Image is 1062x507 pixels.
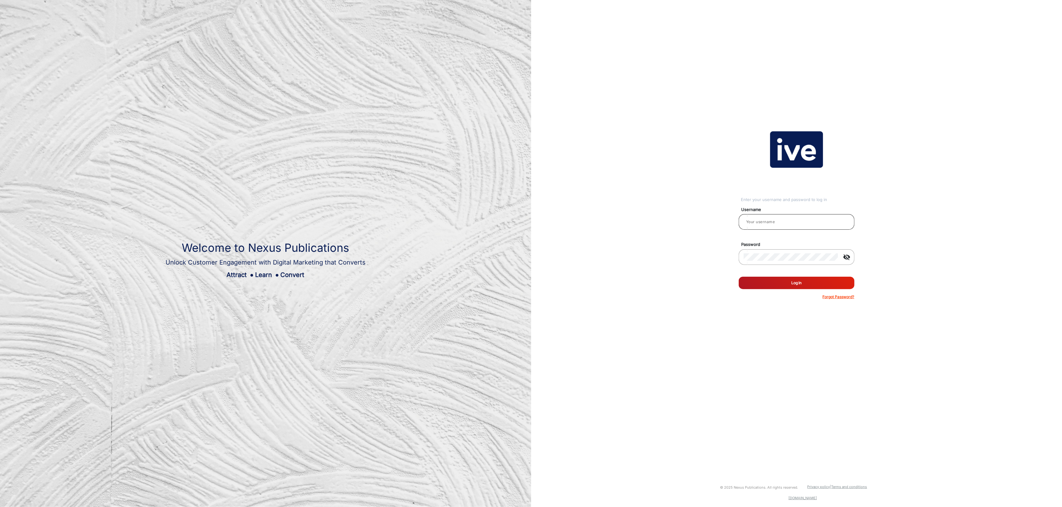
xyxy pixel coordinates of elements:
img: vmg-logo [770,131,823,168]
div: Enter your username and password to log in [741,197,854,203]
p: Forgot Password? [823,294,854,300]
mat-label: Username [737,207,862,213]
button: Log In [739,277,854,289]
mat-label: Password [737,242,862,248]
a: Privacy policy [807,485,830,489]
a: [DOMAIN_NAME] [788,496,817,500]
h1: Welcome to Nexus Publications [166,241,366,255]
div: Unlock Customer Engagement with Digital Marketing that Converts [166,258,366,267]
a: Terms and conditions [831,485,867,489]
span: ● [250,271,254,279]
span: ● [275,271,279,279]
mat-icon: visibility_off [840,253,854,261]
small: © 2025 Nexus Publications. All rights reserved. [720,485,798,490]
input: Your username [744,218,849,226]
a: | [830,485,831,489]
div: Attract Learn Convert [166,270,366,279]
